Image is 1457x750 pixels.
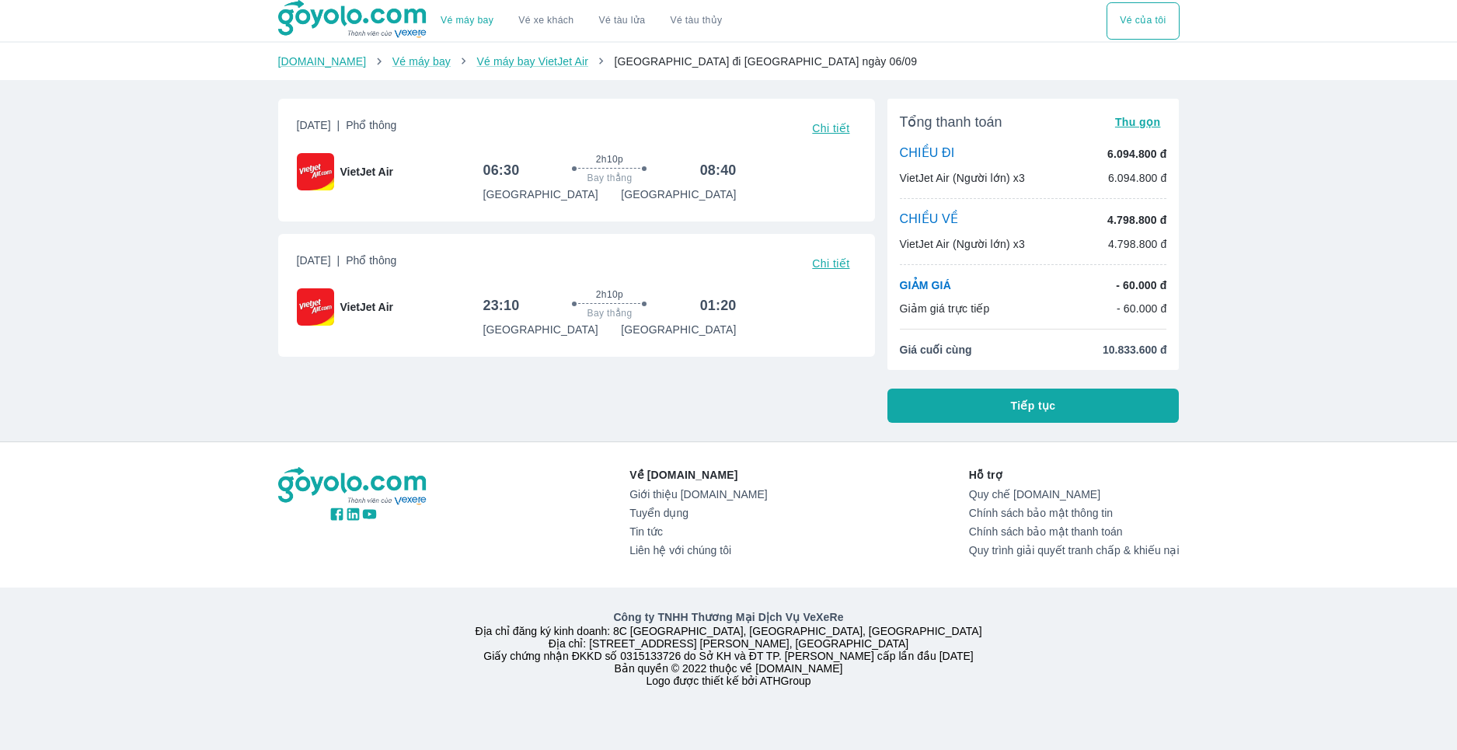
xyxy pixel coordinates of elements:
[1103,342,1167,358] span: 10.833.600 đ
[629,488,767,501] a: Giới thiệu [DOMAIN_NAME]
[700,296,737,315] h6: 01:20
[346,254,396,267] span: Phổ thông
[887,389,1180,423] button: Tiếp tục
[483,296,519,315] h6: 23:10
[700,161,737,180] h6: 08:40
[483,161,519,180] h6: 06:30
[1116,277,1166,293] p: - 60.000 đ
[1109,111,1167,133] button: Thu gọn
[900,170,1025,186] p: VietJet Air (Người lớn) x3
[297,117,397,139] span: [DATE]
[900,211,959,228] p: CHIỀU VỀ
[340,164,393,180] span: VietJet Air
[1108,170,1167,186] p: 6.094.800 đ
[596,153,623,166] span: 2h10p
[806,253,856,274] button: Chi tiết
[621,187,736,202] p: [GEOGRAPHIC_DATA]
[297,253,397,274] span: [DATE]
[278,55,367,68] a: [DOMAIN_NAME]
[969,507,1180,519] a: Chính sách bảo mật thông tin
[900,145,955,162] p: CHIỀU ĐI
[812,257,849,270] span: Chi tiết
[476,55,587,68] a: Vé máy bay VietJet Air
[441,15,493,26] a: Vé máy bay
[587,307,633,319] span: Bay thẳng
[629,507,767,519] a: Tuyển dụng
[1107,2,1179,40] button: Vé của tôi
[969,544,1180,556] a: Quy trình giải quyết tranh chấp & khiếu nại
[278,467,429,506] img: logo
[969,488,1180,501] a: Quy chế [DOMAIN_NAME]
[483,187,598,202] p: [GEOGRAPHIC_DATA]
[806,117,856,139] button: Chi tiết
[587,2,658,40] a: Vé tàu lửa
[629,467,767,483] p: Về [DOMAIN_NAME]
[1107,146,1166,162] p: 6.094.800 đ
[1108,236,1167,252] p: 4.798.800 đ
[587,172,633,184] span: Bay thẳng
[969,467,1180,483] p: Hỗ trợ
[346,119,396,131] span: Phổ thông
[596,288,623,301] span: 2h10p
[1115,116,1161,128] span: Thu gọn
[269,609,1189,687] div: Địa chỉ đăng ký kinh doanh: 8C [GEOGRAPHIC_DATA], [GEOGRAPHIC_DATA], [GEOGRAPHIC_DATA] Địa chỉ: [...
[629,544,767,556] a: Liên hệ với chúng tôi
[337,119,340,131] span: |
[340,299,393,315] span: VietJet Air
[1117,301,1167,316] p: - 60.000 đ
[900,113,1002,131] span: Tổng thanh toán
[1107,212,1166,228] p: 4.798.800 đ
[1011,398,1056,413] span: Tiếp tục
[657,2,734,40] button: Vé tàu thủy
[900,277,951,293] p: GIẢM GIÁ
[900,342,972,358] span: Giá cuối cùng
[278,54,1180,69] nav: breadcrumb
[812,122,849,134] span: Chi tiết
[1107,2,1179,40] div: choose transportation mode
[621,322,736,337] p: [GEOGRAPHIC_DATA]
[392,55,451,68] a: Vé máy bay
[629,525,767,538] a: Tin tức
[483,322,598,337] p: [GEOGRAPHIC_DATA]
[281,609,1176,625] p: Công ty TNHH Thương Mại Dịch Vụ VeXeRe
[969,525,1180,538] a: Chính sách bảo mật thanh toán
[428,2,734,40] div: choose transportation mode
[900,301,990,316] p: Giảm giá trực tiếp
[900,236,1025,252] p: VietJet Air (Người lớn) x3
[518,15,573,26] a: Vé xe khách
[614,55,917,68] span: [GEOGRAPHIC_DATA] đi [GEOGRAPHIC_DATA] ngày 06/09
[337,254,340,267] span: |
